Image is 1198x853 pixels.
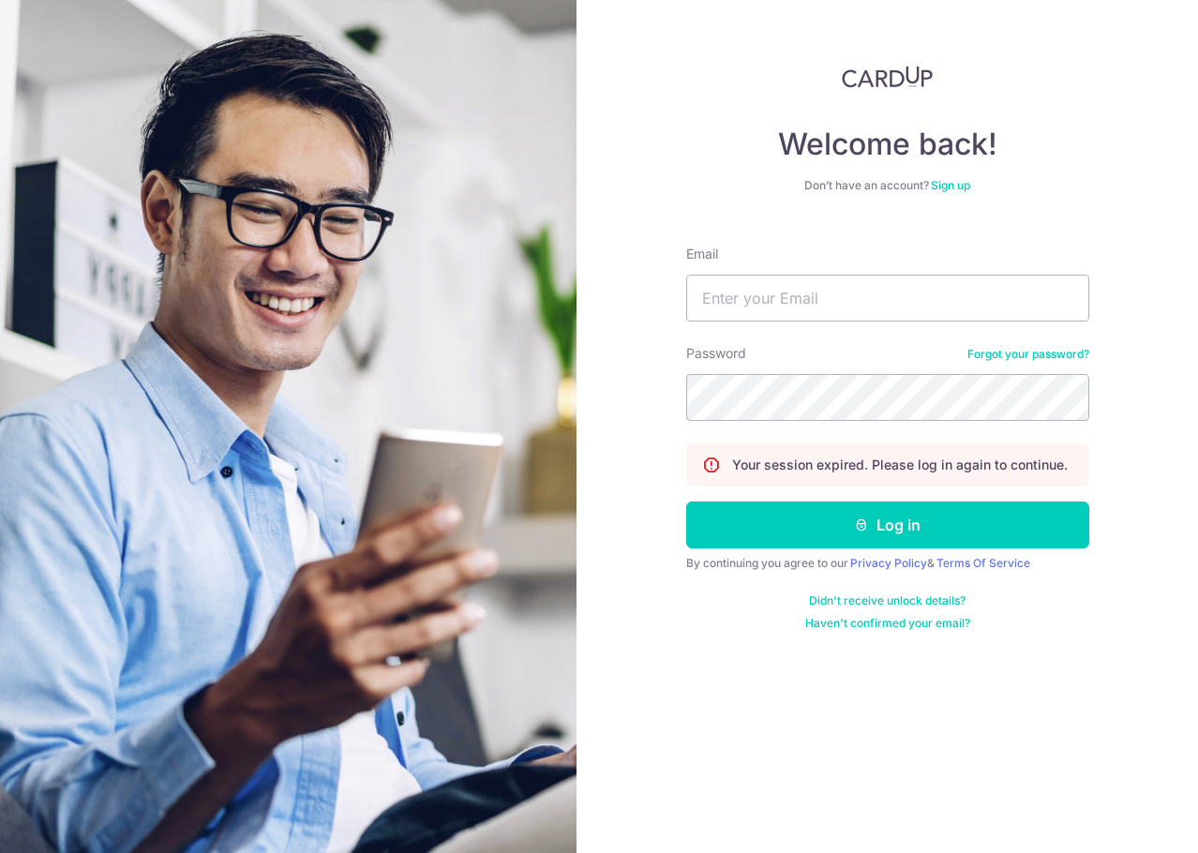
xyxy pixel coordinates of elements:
[805,616,970,631] a: Haven't confirmed your email?
[686,344,746,363] label: Password
[931,178,970,192] a: Sign up
[686,126,1089,163] h4: Welcome back!
[686,556,1089,571] div: By continuing you agree to our &
[732,456,1068,474] p: Your session expired. Please log in again to continue.
[809,593,966,608] a: Didn't receive unlock details?
[686,275,1089,322] input: Enter your Email
[967,347,1089,362] a: Forgot your password?
[850,556,927,570] a: Privacy Policy
[936,556,1030,570] a: Terms Of Service
[686,178,1089,193] div: Don’t have an account?
[686,245,718,263] label: Email
[686,501,1089,548] button: Log in
[842,66,934,88] img: CardUp Logo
